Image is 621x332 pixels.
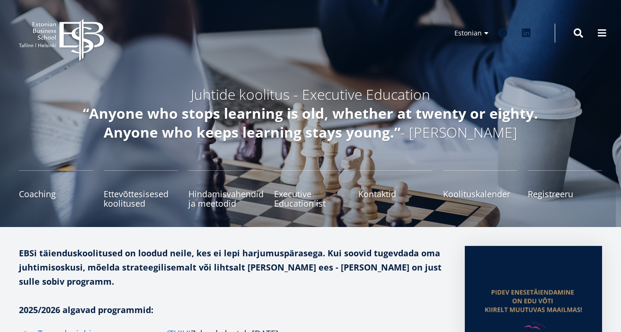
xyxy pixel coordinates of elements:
a: Registreeru [528,170,602,208]
strong: 2025/2026 algavad programmid: [19,304,153,315]
a: Linkedin [517,24,536,43]
a: Koolituskalender [443,170,517,208]
em: “Anyone who stops learning is old, whether at twenty or eighty. Anyone who keeps learning stays y... [83,104,538,142]
span: Koolituskalender [443,189,517,199]
span: Executive Education´ist [274,189,348,208]
a: Hindamisvahendid ja meetodid [188,170,264,208]
span: Hindamisvahendid ja meetodid [188,189,264,208]
h5: Juhtide koolitus - Executive Education [60,85,561,104]
span: Coaching [19,189,93,199]
a: Kontaktid [358,170,433,208]
a: Executive Education´ist [274,170,348,208]
span: Kontaktid [358,189,433,199]
span: Registreeru [528,189,602,199]
a: Facebook [493,24,512,43]
a: Coaching [19,170,93,208]
span: Ettevõttesisesed koolitused [104,189,178,208]
a: Ettevõttesisesed koolitused [104,170,178,208]
h5: - [PERSON_NAME] [60,104,561,142]
strong: EBSi täienduskoolitused on loodud neile, kes ei lepi harjumuspärasega. Kui soovid tugevdada oma j... [19,247,442,287]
